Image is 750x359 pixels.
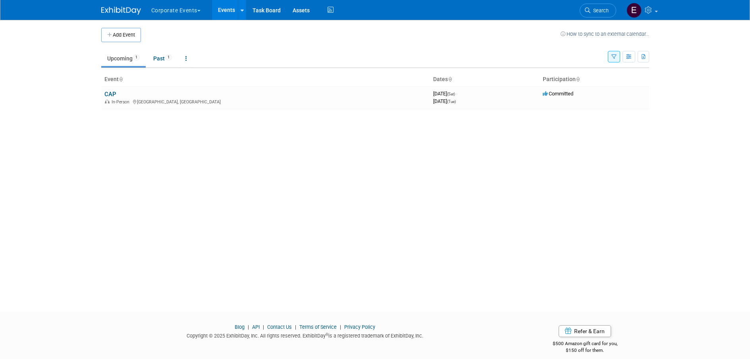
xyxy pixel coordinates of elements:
[559,325,611,337] a: Refer & Earn
[252,324,260,330] a: API
[246,324,251,330] span: |
[119,76,123,82] a: Sort by Event Name
[326,332,328,337] sup: ®
[101,28,141,42] button: Add Event
[447,99,456,104] span: (Tue)
[430,73,540,86] th: Dates
[133,54,140,60] span: 1
[456,91,457,97] span: -
[521,347,649,354] div: $150 off for them.
[561,31,649,37] a: How to sync to an external calendar...
[344,324,375,330] a: Privacy Policy
[540,73,649,86] th: Participation
[543,91,573,97] span: Committed
[101,51,146,66] a: Upcoming1
[101,330,509,340] div: Copyright © 2025 ExhibitDay, Inc. All rights reserved. ExhibitDay is a registered trademark of Ex...
[448,76,452,82] a: Sort by Start Date
[104,91,116,98] a: CAP
[101,73,430,86] th: Event
[627,3,642,18] img: Emma Mitchell
[338,324,343,330] span: |
[576,76,580,82] a: Sort by Participation Type
[447,92,455,96] span: (Sat)
[433,91,457,97] span: [DATE]
[433,98,456,104] span: [DATE]
[580,4,616,17] a: Search
[104,98,427,105] div: [GEOGRAPHIC_DATA], [GEOGRAPHIC_DATA]
[261,324,266,330] span: |
[147,51,178,66] a: Past1
[101,7,141,15] img: ExhibitDay
[235,324,245,330] a: Blog
[105,99,110,103] img: In-Person Event
[521,335,649,353] div: $500 Amazon gift card for you,
[165,54,172,60] span: 1
[112,99,132,105] span: In-Person
[590,8,609,14] span: Search
[293,324,298,330] span: |
[267,324,292,330] a: Contact Us
[299,324,337,330] a: Terms of Service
